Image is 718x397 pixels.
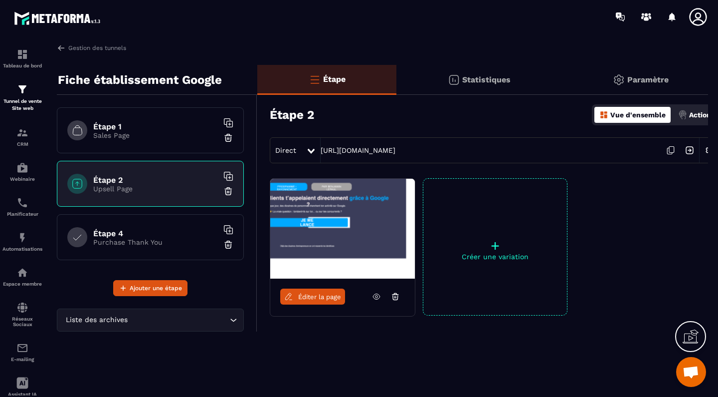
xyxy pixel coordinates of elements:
p: Tableau de bord [2,63,42,68]
a: Gestion des tunnels [57,43,126,52]
p: + [423,239,567,253]
h6: Étape 1 [93,122,218,131]
h6: Étape 2 [93,175,218,185]
a: automationsautomationsAutomatisations [2,224,42,259]
p: Créer une variation [423,253,567,261]
p: Upsell Page [93,185,218,193]
a: formationformationCRM [2,119,42,154]
img: email [16,342,28,354]
a: schedulerschedulerPlanificateur [2,189,42,224]
p: Webinaire [2,176,42,182]
h6: Étape 4 [93,229,218,238]
img: logo [14,9,104,27]
a: formationformationTableau de bord [2,41,42,76]
span: Liste des archives [63,315,130,326]
span: Direct [275,146,296,154]
img: stats.20deebd0.svg [448,74,460,86]
img: image [270,179,415,279]
p: Fiche établissement Google [58,70,222,90]
img: automations [16,232,28,244]
img: arrow-next.bcc2205e.svg [680,141,699,160]
p: Statistiques [462,75,511,84]
img: scheduler [16,197,28,209]
img: automations [16,267,28,279]
img: arrow [57,43,66,52]
p: Réseaux Sociaux [2,316,42,327]
p: Planificateur [2,211,42,217]
a: social-networksocial-networkRéseaux Sociaux [2,294,42,335]
span: Ajouter une étape [130,283,182,293]
img: formation [16,83,28,95]
p: Automatisations [2,246,42,252]
p: Assistant IA [2,392,42,397]
p: Tunnel de vente Site web [2,98,42,112]
img: actions.d6e523a2.png [678,110,687,119]
a: emailemailE-mailing [2,335,42,370]
p: Paramètre [627,75,669,84]
p: Étape [323,74,346,84]
p: Actions [689,111,715,119]
p: CRM [2,141,42,147]
img: trash [223,133,233,143]
img: formation [16,127,28,139]
p: Sales Page [93,131,218,139]
img: formation [16,48,28,60]
img: dashboard-orange.40269519.svg [599,110,608,119]
h3: Étape 2 [270,108,314,122]
img: automations [16,162,28,174]
a: Éditer la page [280,289,345,305]
p: Purchase Thank You [93,238,218,246]
div: Ouvrir le chat [676,357,706,387]
img: trash [223,186,233,196]
a: automationsautomationsWebinaire [2,154,42,189]
p: Vue d'ensemble [610,111,666,119]
span: Éditer la page [298,293,341,301]
img: social-network [16,302,28,314]
button: Ajouter une étape [113,280,187,296]
img: setting-gr.5f69749f.svg [613,74,625,86]
a: automationsautomationsEspace membre [2,259,42,294]
img: trash [223,240,233,250]
a: [URL][DOMAIN_NAME] [321,146,395,154]
p: E-mailing [2,357,42,362]
input: Search for option [130,315,227,326]
div: Search for option [57,309,244,332]
p: Espace membre [2,281,42,287]
img: bars-o.4a397970.svg [309,73,321,85]
a: formationformationTunnel de vente Site web [2,76,42,119]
